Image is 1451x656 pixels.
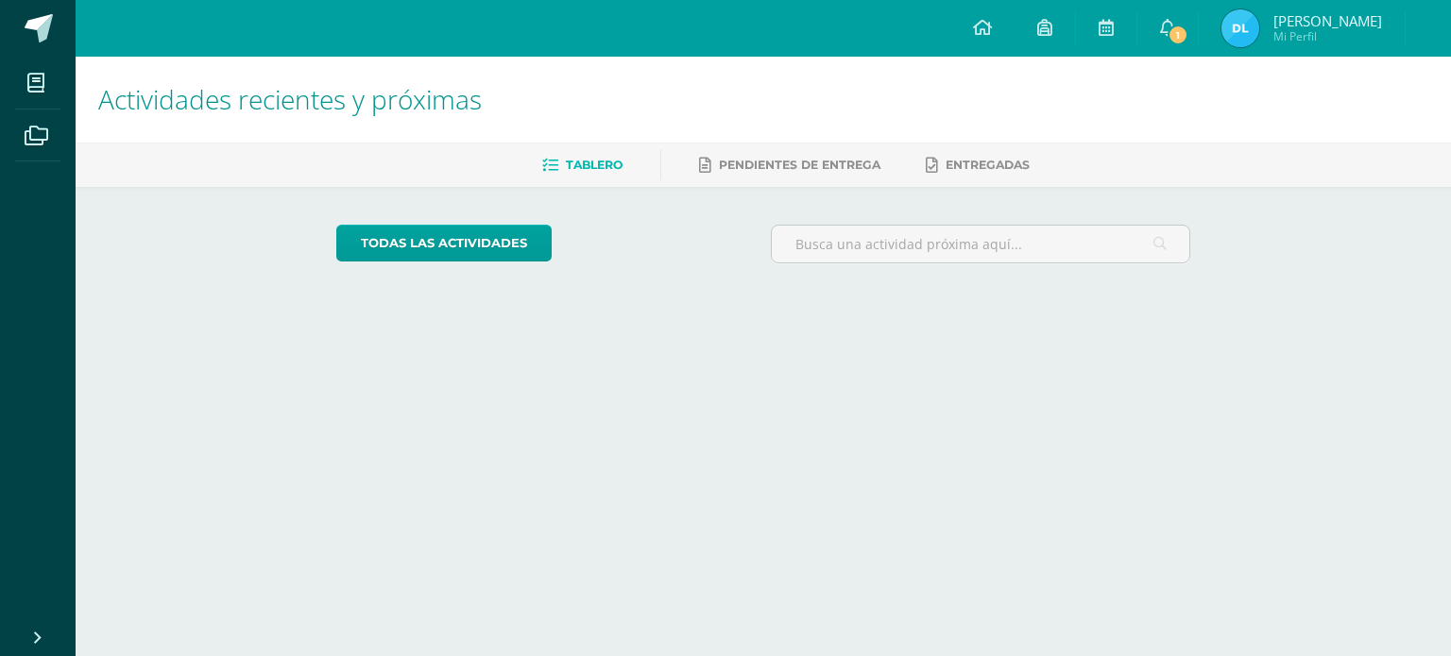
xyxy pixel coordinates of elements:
[336,225,552,261] a: todas las Actividades
[946,158,1030,172] span: Entregadas
[1273,11,1382,30] span: [PERSON_NAME]
[1273,28,1382,44] span: Mi Perfil
[542,150,623,180] a: Tablero
[719,158,880,172] span: Pendientes de entrega
[926,150,1030,180] a: Entregadas
[772,226,1190,262] input: Busca una actividad próxima aquí...
[1221,9,1259,47] img: 82948c8d225089f2995c85df4085ce0b.png
[1168,25,1188,45] span: 1
[699,150,880,180] a: Pendientes de entrega
[566,158,623,172] span: Tablero
[98,81,482,117] span: Actividades recientes y próximas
